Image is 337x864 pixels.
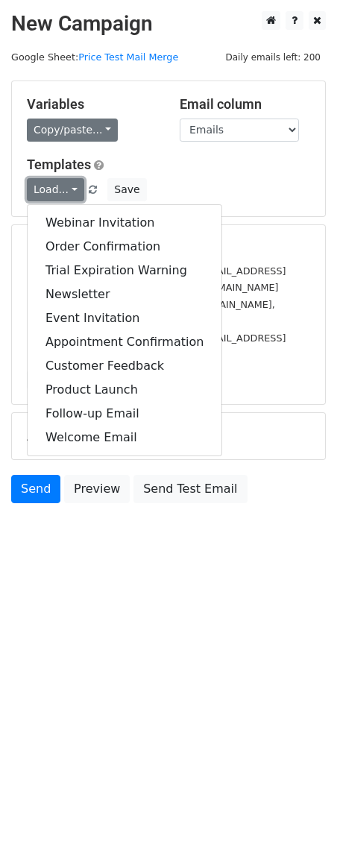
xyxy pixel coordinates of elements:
button: Save [107,178,146,201]
h5: Email column [180,96,310,113]
a: Webinar Invitation [28,211,221,235]
a: Customer Feedback [28,354,221,378]
a: Copy/paste... [27,119,118,142]
span: Daily emails left: 200 [220,49,326,66]
a: Welcome Email [28,426,221,450]
small: Google Sheet: [11,51,178,63]
a: Trial Expiration Warning [28,259,221,283]
iframe: Chat Widget [262,792,337,864]
a: Daily emails left: 200 [220,51,326,63]
h2: New Campaign [11,11,326,37]
a: Follow-up Email [28,402,221,426]
a: Order Confirmation [28,235,221,259]
a: Load... [27,178,84,201]
a: Send [11,475,60,503]
a: Appointment Confirmation [28,330,221,354]
a: Newsletter [28,283,221,306]
a: Price Test Mail Merge [78,51,178,63]
a: Send Test Email [133,475,247,503]
a: Product Launch [28,378,221,402]
h5: Variables [27,96,157,113]
a: Preview [64,475,130,503]
small: [EMAIL_ADDRESS][PERSON_NAME][DOMAIN_NAME], [EMAIL_ADDRESS][DOMAIN_NAME] [27,299,275,327]
a: Event Invitation [28,306,221,330]
a: Templates [27,157,91,172]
